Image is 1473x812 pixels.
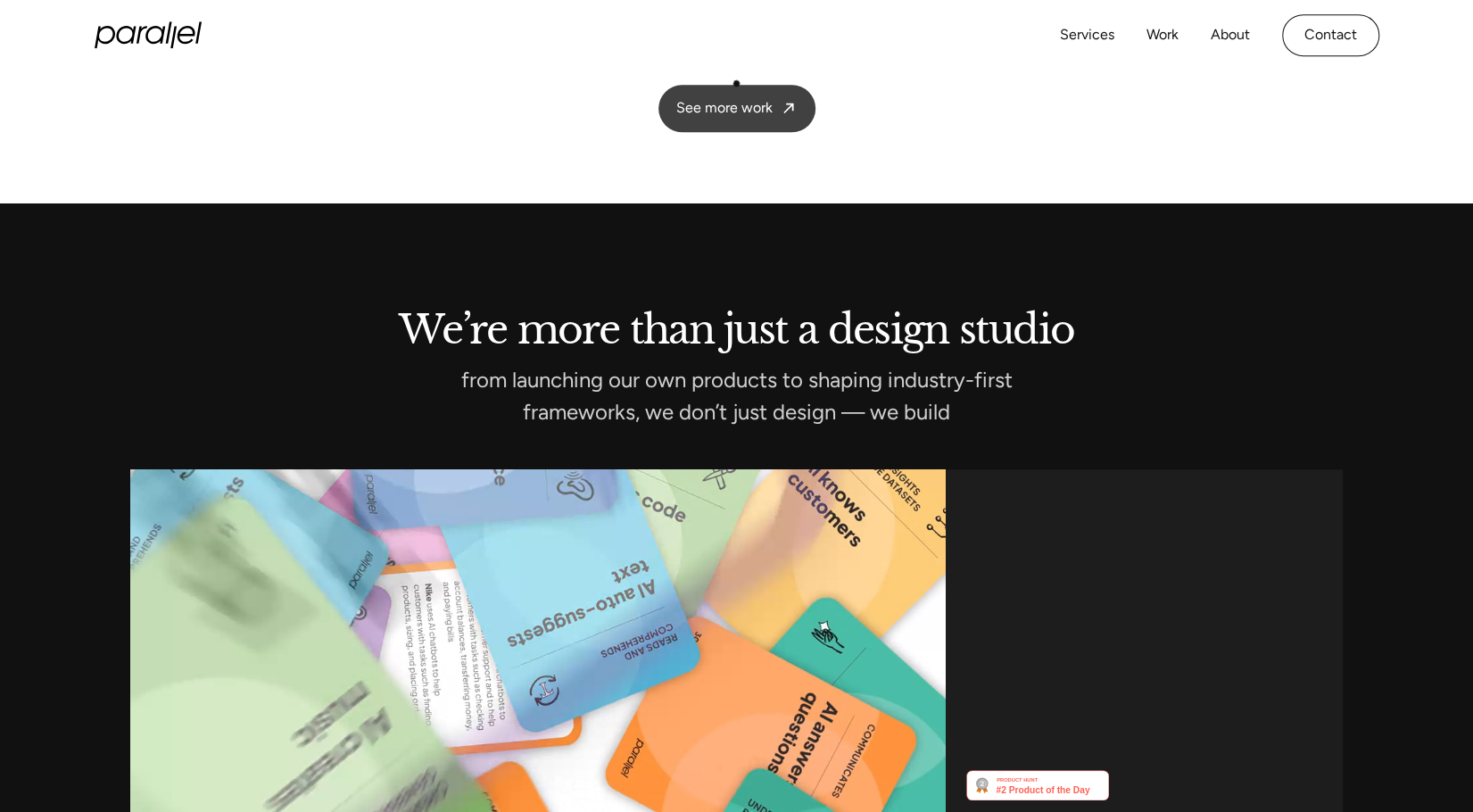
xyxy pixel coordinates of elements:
[658,85,815,132] a: See more work
[130,311,1344,344] h2: We’re more than just a design studio
[1146,22,1179,48] a: Work
[1282,14,1379,56] a: Contact
[676,99,773,118] span: See more work
[1060,22,1114,48] a: Services
[1211,22,1250,48] a: About
[402,372,1072,419] p: from launching our own products to shaping industry-first frameworks, we don’t just design — we b...
[95,21,202,48] a: home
